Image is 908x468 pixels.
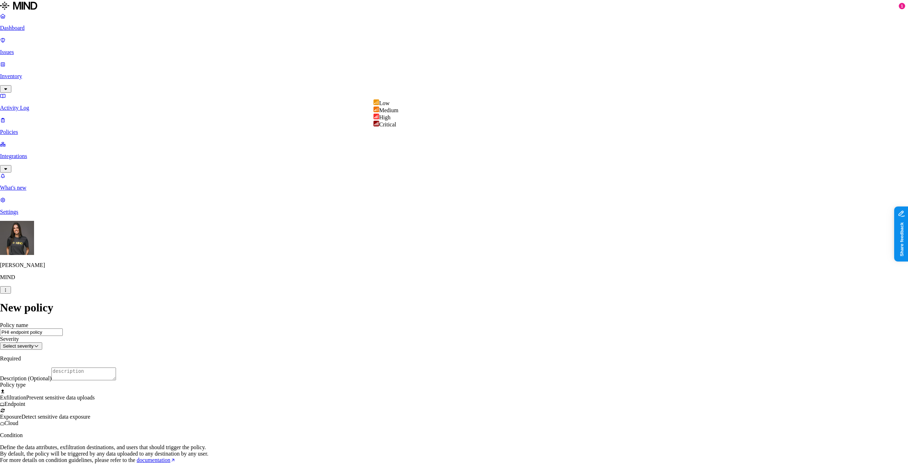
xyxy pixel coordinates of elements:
[379,121,396,127] span: Critical
[373,121,379,126] img: severity-critical.svg
[379,107,398,113] span: Medium
[379,114,391,120] span: High
[373,107,379,112] img: severity-medium.svg
[379,100,389,106] span: Low
[373,99,379,105] img: severity-low.svg
[373,114,379,119] img: severity-high.svg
